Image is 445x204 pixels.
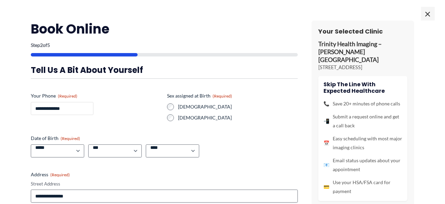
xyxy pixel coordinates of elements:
[323,156,402,174] li: Email status updates about your appointment
[213,93,232,99] span: (Required)
[323,99,329,108] span: 📞
[31,21,298,37] h2: Book Online
[31,181,298,187] label: Street Address
[323,134,402,152] li: Easy scheduling with most major imaging clinics
[167,92,232,99] legend: Sex assigned at Birth
[47,42,50,48] span: 5
[318,64,407,71] p: [STREET_ADDRESS]
[323,117,329,126] span: 📲
[61,136,80,141] span: (Required)
[178,103,298,110] label: [DEMOGRAPHIC_DATA]
[323,99,402,108] li: Save 20+ minutes of phone calls
[178,114,298,121] label: [DEMOGRAPHIC_DATA]
[318,27,407,35] h3: Your Selected Clinic
[323,112,402,130] li: Submit a request online and get a call back
[318,40,407,64] p: Trinity Health Imaging – [PERSON_NAME][GEOGRAPHIC_DATA]
[31,92,162,99] label: Your Phone
[40,42,43,48] span: 2
[31,65,298,75] h3: Tell us a bit about yourself
[50,172,70,177] span: (Required)
[421,7,435,21] span: ×
[323,178,402,196] li: Use your HSA/FSA card for payment
[31,135,80,142] legend: Date of Birth
[58,93,77,99] span: (Required)
[323,139,329,148] span: 📅
[31,171,70,178] legend: Address
[31,43,298,48] p: Step of
[323,182,329,191] span: 💳
[323,161,329,169] span: 📧
[323,81,402,94] h4: Skip the line with Expected Healthcare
